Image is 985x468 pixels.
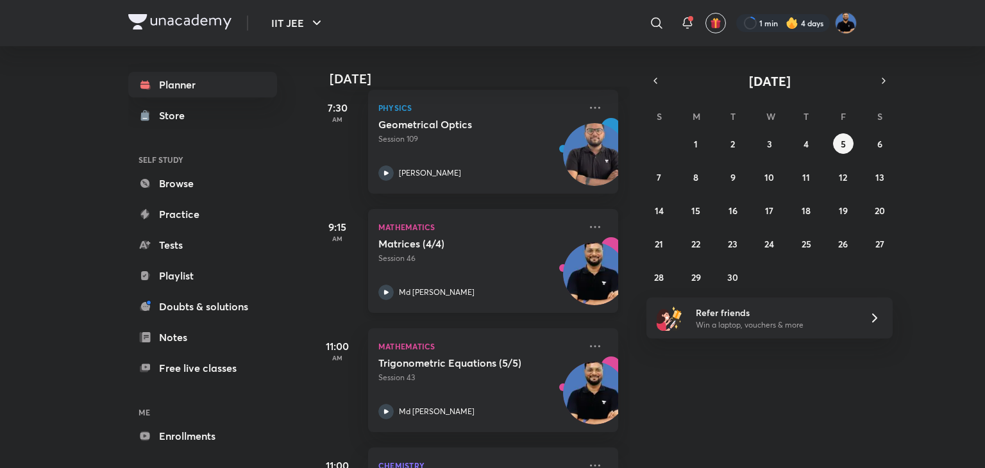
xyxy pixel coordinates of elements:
h5: Matrices (4/4) [378,237,538,250]
p: Session 109 [378,133,580,145]
a: Doubts & solutions [128,294,277,319]
abbr: September 11, 2025 [802,171,810,183]
h6: Refer friends [696,306,854,319]
abbr: September 26, 2025 [838,238,848,250]
abbr: September 2, 2025 [730,138,735,150]
button: September 30, 2025 [723,267,743,287]
abbr: September 9, 2025 [730,171,736,183]
button: September 20, 2025 [870,200,890,221]
abbr: September 7, 2025 [657,171,661,183]
p: Session 43 [378,372,580,383]
button: September 14, 2025 [649,200,669,221]
a: Company Logo [128,14,232,33]
p: Mathematics [378,219,580,235]
abbr: September 4, 2025 [804,138,809,150]
p: Physics [378,100,580,115]
abbr: September 24, 2025 [764,238,774,250]
h5: Trigonometric Equations (5/5) [378,356,538,369]
button: September 18, 2025 [796,200,816,221]
abbr: Thursday [804,110,809,122]
button: September 27, 2025 [870,233,890,254]
abbr: September 10, 2025 [764,171,774,183]
a: Notes [128,324,277,350]
button: September 22, 2025 [686,233,706,254]
p: Session 46 [378,253,580,264]
a: Practice [128,201,277,227]
button: September 12, 2025 [833,167,854,187]
abbr: September 30, 2025 [727,271,738,283]
abbr: September 29, 2025 [691,271,701,283]
button: September 13, 2025 [870,167,890,187]
p: AM [312,235,363,242]
abbr: Sunday [657,110,662,122]
button: September 10, 2025 [759,167,780,187]
button: September 23, 2025 [723,233,743,254]
a: Browse [128,171,277,196]
p: Win a laptop, vouchers & more [696,319,854,331]
h6: ME [128,401,277,423]
h5: 7:30 [312,100,363,115]
abbr: September 27, 2025 [875,238,884,250]
abbr: Wednesday [766,110,775,122]
a: Free live classes [128,355,277,381]
button: September 2, 2025 [723,133,743,154]
a: Tests [128,232,277,258]
a: Store [128,103,277,128]
button: September 9, 2025 [723,167,743,187]
abbr: September 22, 2025 [691,238,700,250]
button: September 28, 2025 [649,267,669,287]
abbr: September 15, 2025 [691,205,700,217]
a: Planner [128,72,277,97]
button: September 7, 2025 [649,167,669,187]
a: Enrollments [128,423,277,449]
button: September 16, 2025 [723,200,743,221]
abbr: September 8, 2025 [693,171,698,183]
button: September 29, 2025 [686,267,706,287]
button: September 19, 2025 [833,200,854,221]
img: avatar [710,17,721,29]
button: September 8, 2025 [686,167,706,187]
img: referral [657,305,682,331]
abbr: September 28, 2025 [654,271,664,283]
abbr: Friday [841,110,846,122]
h4: [DATE] [330,71,631,87]
button: September 11, 2025 [796,167,816,187]
abbr: September 14, 2025 [655,205,664,217]
button: September 26, 2025 [833,233,854,254]
abbr: September 19, 2025 [839,205,848,217]
button: September 24, 2025 [759,233,780,254]
abbr: September 13, 2025 [875,171,884,183]
button: September 1, 2025 [686,133,706,154]
button: September 21, 2025 [649,233,669,254]
h6: SELF STUDY [128,149,277,171]
button: [DATE] [664,72,875,90]
abbr: September 23, 2025 [728,238,737,250]
p: Md [PERSON_NAME] [399,287,475,298]
abbr: September 5, 2025 [841,138,846,150]
button: September 15, 2025 [686,200,706,221]
abbr: September 1, 2025 [694,138,698,150]
div: Store [159,108,192,123]
img: Company Logo [128,14,232,29]
abbr: September 12, 2025 [839,171,847,183]
h5: 9:15 [312,219,363,235]
abbr: September 20, 2025 [875,205,885,217]
button: September 4, 2025 [796,133,816,154]
img: streak [786,17,798,29]
button: IIT JEE [264,10,332,36]
abbr: September 21, 2025 [655,238,663,250]
button: avatar [705,13,726,33]
button: September 6, 2025 [870,133,890,154]
abbr: Monday [693,110,700,122]
abbr: September 18, 2025 [802,205,811,217]
img: Md Afroj [835,12,857,34]
button: September 5, 2025 [833,133,854,154]
abbr: September 3, 2025 [767,138,772,150]
button: September 17, 2025 [759,200,780,221]
span: [DATE] [749,72,791,90]
abbr: September 17, 2025 [765,205,773,217]
p: AM [312,115,363,123]
p: Mathematics [378,338,580,354]
h5: Geometrical Optics [378,118,538,131]
p: AM [312,354,363,362]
